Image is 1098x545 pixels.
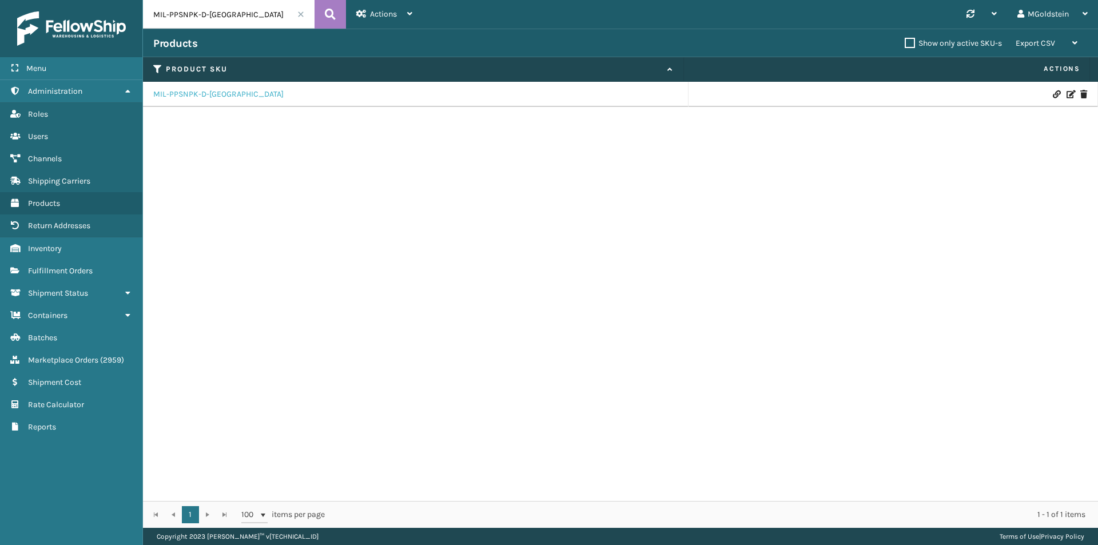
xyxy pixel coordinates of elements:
[1067,90,1073,98] i: Edit
[28,154,62,164] span: Channels
[905,38,1002,48] label: Show only active SKU-s
[28,198,60,208] span: Products
[241,506,325,523] span: items per page
[28,86,82,96] span: Administration
[28,266,93,276] span: Fulfillment Orders
[182,506,199,523] a: 1
[1080,90,1087,98] i: Delete
[370,9,397,19] span: Actions
[1000,528,1084,545] div: |
[28,311,67,320] span: Containers
[28,422,56,432] span: Reports
[166,64,662,74] label: Product SKU
[28,109,48,119] span: Roles
[26,63,46,73] span: Menu
[28,221,90,230] span: Return Addresses
[153,89,284,100] a: MIL-PPSNPK-D-[GEOGRAPHIC_DATA]
[1053,90,1060,98] i: Link Product
[100,355,124,365] span: ( 2959 )
[28,132,48,141] span: Users
[28,377,81,387] span: Shipment Cost
[17,11,126,46] img: logo
[157,528,319,545] p: Copyright 2023 [PERSON_NAME]™ v [TECHNICAL_ID]
[153,37,197,50] h3: Products
[28,333,57,343] span: Batches
[28,244,62,253] span: Inventory
[687,59,1087,78] span: Actions
[1041,532,1084,540] a: Privacy Policy
[241,509,258,520] span: 100
[341,509,1085,520] div: 1 - 1 of 1 items
[28,176,90,186] span: Shipping Carriers
[28,288,88,298] span: Shipment Status
[1000,532,1039,540] a: Terms of Use
[1016,38,1055,48] span: Export CSV
[28,400,84,409] span: Rate Calculator
[28,355,98,365] span: Marketplace Orders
